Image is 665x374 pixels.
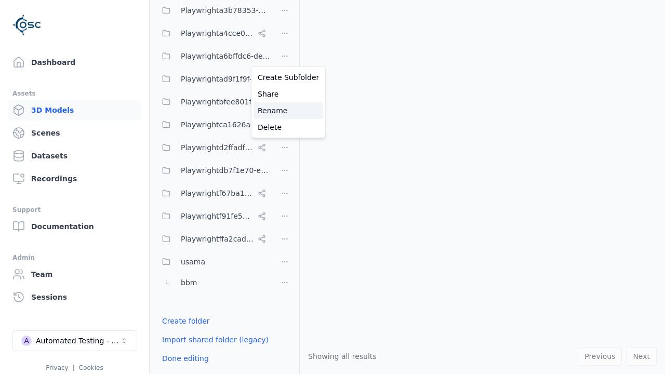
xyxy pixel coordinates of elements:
[254,102,323,119] a: Rename
[254,69,323,86] a: Create Subfolder
[254,119,323,136] a: Delete
[254,86,323,102] a: Share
